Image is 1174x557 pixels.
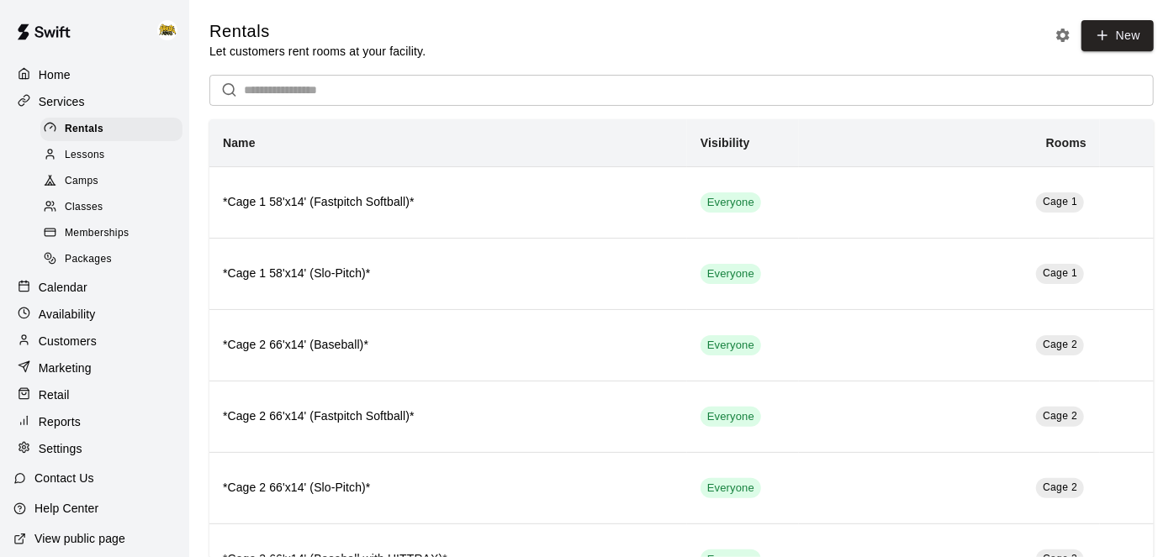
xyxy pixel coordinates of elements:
span: Cage 2 [1043,410,1077,422]
span: Rentals [65,121,103,138]
div: This service is visible to all of your customers [701,264,761,284]
a: Memberships [40,221,189,247]
b: Rooms [1046,136,1087,150]
p: Contact Us [34,470,94,486]
span: Packages [65,251,112,268]
h6: *Cage 1 58'x14' (Slo-Pitch)* [223,265,674,283]
b: Visibility [701,136,750,150]
div: Camps [40,170,182,193]
p: View public page [34,530,125,547]
h6: *Cage 2 66'x14' (Fastpitch Softball)* [223,407,674,426]
span: Cage 2 [1043,481,1077,493]
h6: *Cage 1 58'x14' (Fastpitch Softball)* [223,193,674,212]
div: Rentals [40,118,182,141]
div: Packages [40,248,182,271]
div: Memberships [40,222,182,245]
span: Everyone [701,266,761,282]
img: HITHOUSE ABBY [157,20,177,40]
p: Customers [39,333,97,349]
a: Camps [40,169,189,195]
a: Availability [13,302,176,327]
div: Classes [40,196,182,219]
h6: *Cage 2 66'x14' (Slo-Pitch)* [223,479,674,497]
span: Cage 1 [1043,196,1077,208]
a: Retail [13,382,176,407]
span: Camps [65,173,98,190]
span: Everyone [701,481,761,497]
p: Calendar [39,279,87,296]
div: This service is visible to all of your customers [701,335,761,355]
a: Settings [13,436,176,461]
span: Lessons [65,147,105,164]
div: This service is visible to all of your customers [701,407,761,427]
a: Classes [40,195,189,221]
a: New [1081,20,1154,51]
a: Home [13,62,176,87]
div: Lessons [40,144,182,167]
span: Classes [65,199,103,216]
h6: *Cage 2 66'x14' (Baseball)* [223,336,674,355]
a: Reports [13,409,176,434]
a: Services [13,89,176,114]
div: This service is visible to all of your customers [701,478,761,498]
p: Help Center [34,500,98,517]
a: Customers [13,328,176,354]
p: Home [39,66,71,83]
span: Cage 2 [1043,339,1077,350]
p: Retail [39,386,70,403]
p: Marketing [39,360,92,376]
a: Rentals [40,116,189,142]
a: Lessons [40,142,189,168]
p: Settings [39,440,82,457]
span: Cage 1 [1043,267,1077,279]
span: Everyone [701,409,761,425]
span: Everyone [701,338,761,354]
a: Packages [40,247,189,273]
span: Everyone [701,195,761,211]
p: Services [39,93,85,110]
span: Memberships [65,225,129,242]
div: This service is visible to all of your customers [701,192,761,213]
a: Marketing [13,355,176,381]
p: Reports [39,413,81,430]
a: Calendar [13,275,176,300]
button: Rental settings [1050,23,1076,48]
div: HITHOUSE ABBY [154,13,189,47]
h5: Rentals [209,20,426,43]
b: Name [223,136,256,150]
p: Let customers rent rooms at your facility. [209,43,426,60]
p: Availability [39,306,96,323]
